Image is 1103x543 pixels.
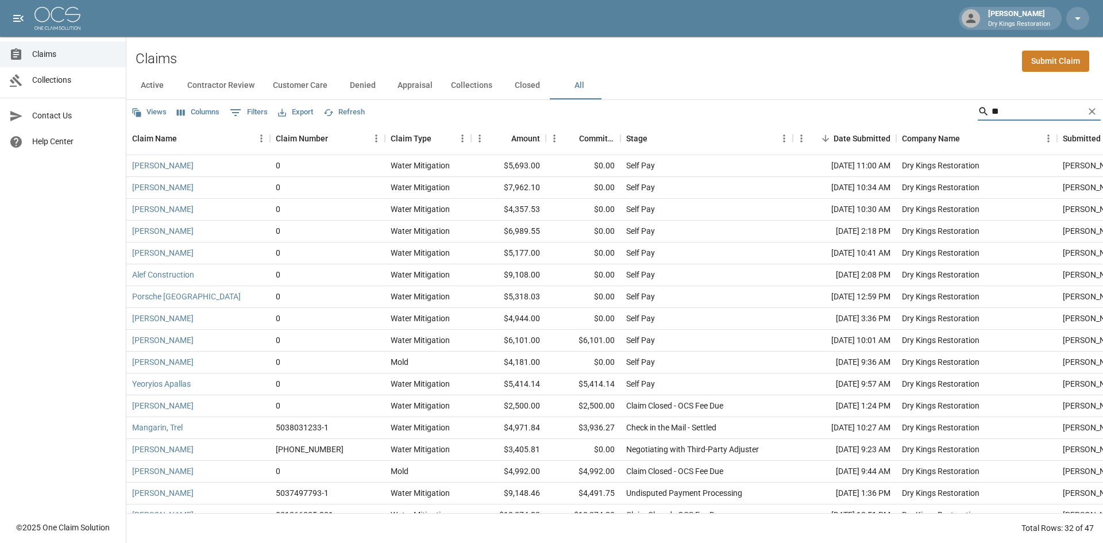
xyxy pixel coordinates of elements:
[132,422,183,433] a: Mangarin, Trel
[626,400,723,411] div: Claim Closed - OCS Fee Due
[132,182,194,193] a: [PERSON_NAME]
[546,461,620,483] div: $4,992.00
[276,247,280,259] div: 0
[391,203,450,215] div: Water Mitigation
[471,130,488,147] button: Menu
[793,330,896,352] div: [DATE] 10:01 AM
[391,122,431,155] div: Claim Type
[626,225,655,237] div: Self Pay
[391,247,450,259] div: Water Mitigation
[546,221,620,242] div: $0.00
[563,130,579,147] button: Sort
[132,487,194,499] a: [PERSON_NAME]
[626,182,655,193] div: Self Pay
[793,199,896,221] div: [DATE] 10:30 AM
[264,72,337,99] button: Customer Care
[132,203,194,215] a: [PERSON_NAME]
[626,356,655,368] div: Self Pay
[276,269,280,280] div: 0
[546,264,620,286] div: $0.00
[471,242,546,264] div: $5,177.00
[902,182,979,193] div: Dry Kings Restoration
[902,269,979,280] div: Dry Kings Restoration
[902,247,979,259] div: Dry Kings Restoration
[793,155,896,177] div: [DATE] 11:00 AM
[16,522,110,533] div: © 2025 One Claim Solution
[1083,103,1101,120] button: Clear
[626,122,647,155] div: Stage
[793,242,896,264] div: [DATE] 10:41 AM
[626,487,742,499] div: Undisputed Payment Processing
[902,487,979,499] div: Dry Kings Restoration
[546,505,620,526] div: $10,274.83
[174,103,222,121] button: Select columns
[988,20,1050,29] p: Dry Kings Restoration
[276,356,280,368] div: 0
[32,110,117,122] span: Contact Us
[471,505,546,526] div: $10,274.83
[132,291,241,302] a: Porsche [GEOGRAPHIC_DATA]
[132,444,194,455] a: [PERSON_NAME]
[391,422,450,433] div: Water Mitigation
[793,373,896,395] div: [DATE] 9:57 AM
[793,352,896,373] div: [DATE] 9:36 AM
[132,225,194,237] a: [PERSON_NAME]
[626,160,655,171] div: Self Pay
[1021,522,1094,534] div: Total Rows: 32 of 47
[391,444,450,455] div: Water Mitigation
[817,130,834,147] button: Sort
[834,122,890,155] div: Date Submitted
[132,509,194,521] a: [PERSON_NAME]
[276,422,329,433] div: 5038031233-1
[391,225,450,237] div: Water Mitigation
[546,130,563,147] button: Menu
[132,378,191,390] a: Yeoryios Apallas
[495,130,511,147] button: Sort
[132,465,194,477] a: [PERSON_NAME]
[546,286,620,308] div: $0.00
[902,378,979,390] div: Dry Kings Restoration
[136,51,177,67] h2: Claims
[471,417,546,439] div: $4,971.84
[391,356,408,368] div: Mold
[391,400,450,411] div: Water Mitigation
[126,72,1103,99] div: dynamic tabs
[126,122,270,155] div: Claim Name
[546,155,620,177] div: $0.00
[902,203,979,215] div: Dry Kings Restoration
[902,444,979,455] div: Dry Kings Restoration
[471,122,546,155] div: Amount
[1022,51,1089,72] a: Submit Claim
[902,313,979,324] div: Dry Kings Restoration
[132,356,194,368] a: [PERSON_NAME]
[129,103,169,121] button: Views
[902,509,979,521] div: Dry Kings Restoration
[276,334,280,346] div: 0
[553,72,605,99] button: All
[126,72,178,99] button: Active
[776,130,793,147] button: Menu
[276,444,344,455] div: 1006-30-9191
[178,72,264,99] button: Contractor Review
[368,130,385,147] button: Menu
[227,103,271,122] button: Show filters
[471,352,546,373] div: $4,181.00
[471,286,546,308] div: $5,318.03
[385,122,471,155] div: Claim Type
[902,465,979,477] div: Dry Kings Restoration
[34,7,80,30] img: ocs-logo-white-transparent.png
[546,373,620,395] div: $5,414.14
[471,461,546,483] div: $4,992.00
[960,130,976,147] button: Sort
[626,247,655,259] div: Self Pay
[546,242,620,264] div: $0.00
[253,130,270,147] button: Menu
[978,102,1101,123] div: Search
[902,122,960,155] div: Company Name
[270,122,385,155] div: Claim Number
[793,286,896,308] div: [DATE] 12:59 PM
[471,483,546,505] div: $9,148.46
[7,7,30,30] button: open drawer
[132,400,194,411] a: [PERSON_NAME]
[321,103,368,121] button: Refresh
